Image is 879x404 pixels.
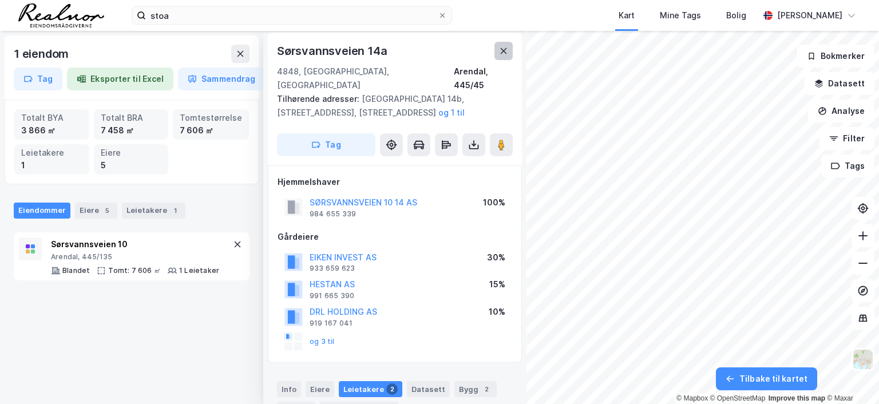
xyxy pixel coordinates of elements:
[14,203,70,219] div: Eiendommer
[339,381,402,397] div: Leietakere
[180,112,242,124] div: Tomtestørrelse
[454,381,497,397] div: Bygg
[101,112,162,124] div: Totalt BRA
[21,124,82,137] div: 3 866 ㎡
[277,94,362,104] span: Tilhørende adresser:
[819,127,874,150] button: Filter
[277,133,375,156] button: Tag
[821,155,874,177] button: Tags
[101,159,162,172] div: 5
[278,175,512,189] div: Hjemmelshaver
[310,291,354,300] div: 991 665 390
[489,305,505,319] div: 10%
[797,45,874,68] button: Bokmerker
[75,203,117,219] div: Eiere
[808,100,874,122] button: Analyse
[67,68,173,90] button: Eksporter til Excel
[769,394,825,402] a: Improve this map
[277,381,301,397] div: Info
[822,349,879,404] div: Kontrollprogram for chat
[310,319,353,328] div: 919 167 041
[487,251,505,264] div: 30%
[101,124,162,137] div: 7 458 ㎡
[306,381,334,397] div: Eiere
[726,9,746,22] div: Bolig
[62,266,90,275] div: Blandet
[146,7,438,24] input: Søk på adresse, matrikkel, gårdeiere, leietakere eller personer
[822,349,879,404] iframe: Chat Widget
[676,394,708,402] a: Mapbox
[310,264,355,273] div: 933 659 623
[21,112,82,124] div: Totalt BYA
[108,266,161,275] div: Tomt: 7 606 ㎡
[277,65,454,92] div: 4848, [GEOGRAPHIC_DATA], [GEOGRAPHIC_DATA]
[277,42,389,60] div: Sørsvannsveien 14a
[777,9,842,22] div: [PERSON_NAME]
[21,146,82,159] div: Leietakere
[852,348,874,370] img: Z
[51,252,219,262] div: Arendal, 445/135
[122,203,185,219] div: Leietakere
[101,205,113,216] div: 5
[169,205,181,216] div: 1
[716,367,817,390] button: Tilbake til kartet
[180,124,242,137] div: 7 606 ㎡
[386,383,398,395] div: 2
[179,266,219,275] div: 1 Leietaker
[14,45,71,63] div: 1 eiendom
[51,237,219,251] div: Sørsvannsveien 10
[18,3,104,27] img: realnor-logo.934646d98de889bb5806.png
[619,9,635,22] div: Kart
[277,92,504,120] div: [GEOGRAPHIC_DATA] 14b, [STREET_ADDRESS], [STREET_ADDRESS]
[14,68,62,90] button: Tag
[489,278,505,291] div: 15%
[278,230,512,244] div: Gårdeiere
[454,65,513,92] div: Arendal, 445/45
[407,381,450,397] div: Datasett
[310,209,356,219] div: 984 655 339
[178,68,265,90] button: Sammendrag
[481,383,492,395] div: 2
[710,394,766,402] a: OpenStreetMap
[101,146,162,159] div: Eiere
[21,159,82,172] div: 1
[660,9,701,22] div: Mine Tags
[805,72,874,95] button: Datasett
[483,196,505,209] div: 100%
